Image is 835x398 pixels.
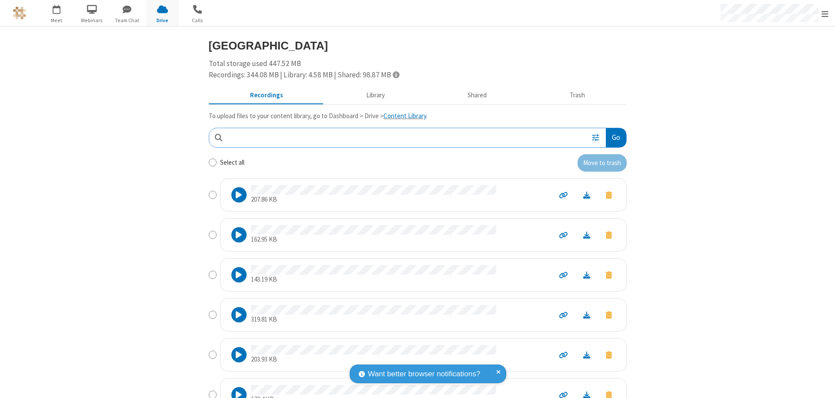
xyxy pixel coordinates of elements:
[181,17,214,24] span: Calls
[251,275,496,285] p: 143.19 KB
[426,87,528,104] button: Shared during meetings
[598,349,620,361] button: Move to trash
[368,368,480,380] span: Want better browser notifications?
[146,17,179,24] span: Drive
[393,71,399,78] span: Totals displayed include files that have been moved to the trash.
[598,309,620,321] button: Move to trash
[251,235,496,245] p: 162.95 KB
[528,87,627,104] button: Trash
[575,310,598,320] a: Download file
[384,112,426,120] a: Content Library
[220,158,244,168] label: Select all
[598,189,620,201] button: Move to trash
[111,17,144,24] span: Team Chat
[324,87,426,104] button: Content library
[209,111,627,121] p: To upload files to your content library, go to Dashboard > Drive > .
[40,17,73,24] span: Meet
[575,230,598,240] a: Download file
[598,229,620,241] button: Move to trash
[209,58,627,80] div: Total storage used 447.52 MB
[575,190,598,200] a: Download file
[251,195,496,205] p: 207.86 KB
[251,315,496,325] p: 319.81 KB
[606,128,626,148] button: Go
[578,154,627,172] button: Move to trash
[598,269,620,281] button: Move to trash
[575,270,598,280] a: Download file
[76,17,108,24] span: Webinars
[13,7,26,20] img: QA Selenium DO NOT DELETE OR CHANGE
[575,350,598,360] a: Download file
[209,87,325,104] button: Recorded meetings
[209,70,627,81] div: Recordings: 344.08 MB | Library: 4.58 MB | Shared: 98.87 MB
[251,355,496,365] p: 203.93 KB
[209,40,627,52] h3: [GEOGRAPHIC_DATA]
